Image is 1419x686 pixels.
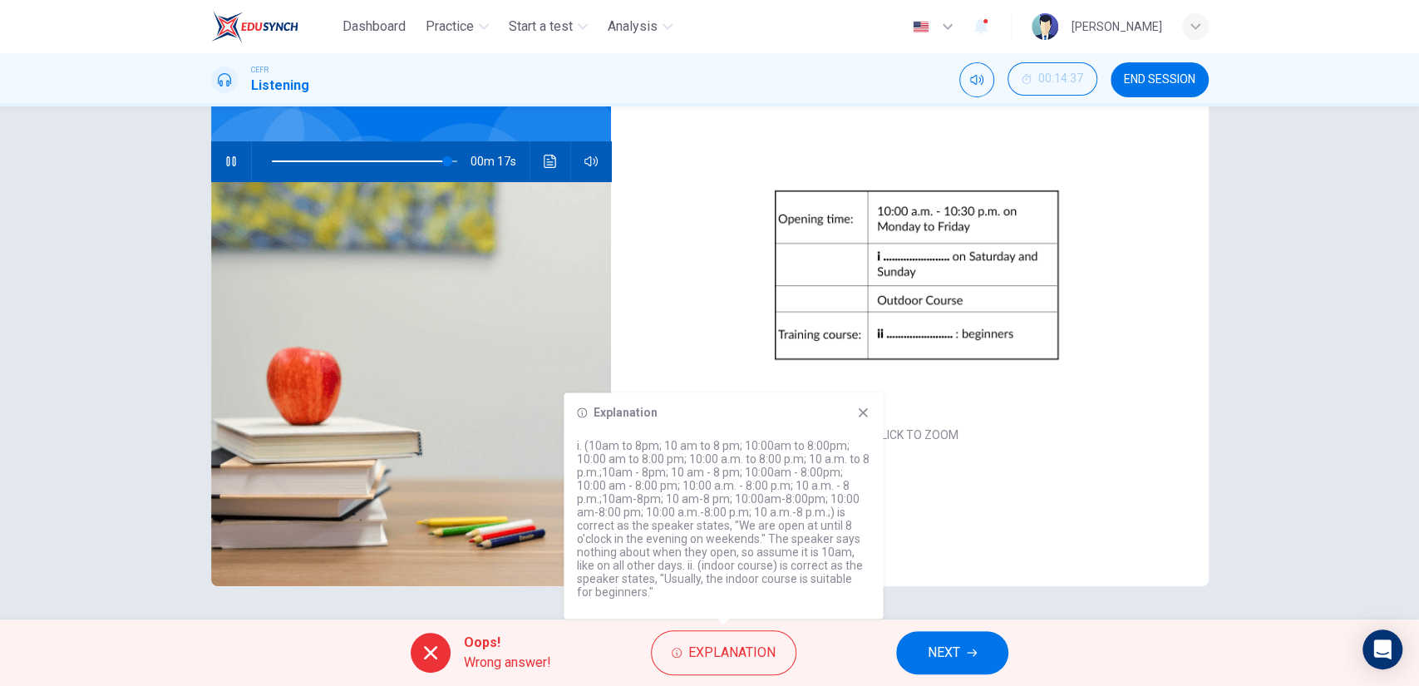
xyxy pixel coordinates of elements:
span: 00m 17s [471,141,530,181]
div: [PERSON_NAME] [1072,17,1162,37]
img: EduSynch logo [211,10,298,43]
span: Oops! [464,633,551,653]
div: Open Intercom Messenger [1362,629,1402,669]
span: Explanation [688,641,776,664]
p: i. (10am to 8pm; 10 am to 8 pm; 10:00am to 8:00pm; 10:00 am to 8:00 pm; 10:00 a.m. to 8:00 p.m; 1... [577,439,870,599]
span: Dashboard [342,17,406,37]
h6: Explanation [594,406,658,419]
h1: Listening [251,76,309,96]
img: en [910,21,931,33]
span: Wrong answer! [464,653,551,673]
div: Hide [1008,62,1097,97]
span: Analysis [608,17,658,37]
span: NEXT [928,641,960,664]
span: Practice [426,17,474,37]
span: END SESSION [1124,73,1195,86]
span: CEFR [251,64,269,76]
button: Click to see the audio transcription [537,141,564,181]
div: Mute [959,62,994,97]
img: Profile picture [1032,13,1058,40]
img: Sports Centre [211,181,612,586]
span: 00:14:37 [1038,72,1083,86]
span: Start a test [509,17,573,37]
